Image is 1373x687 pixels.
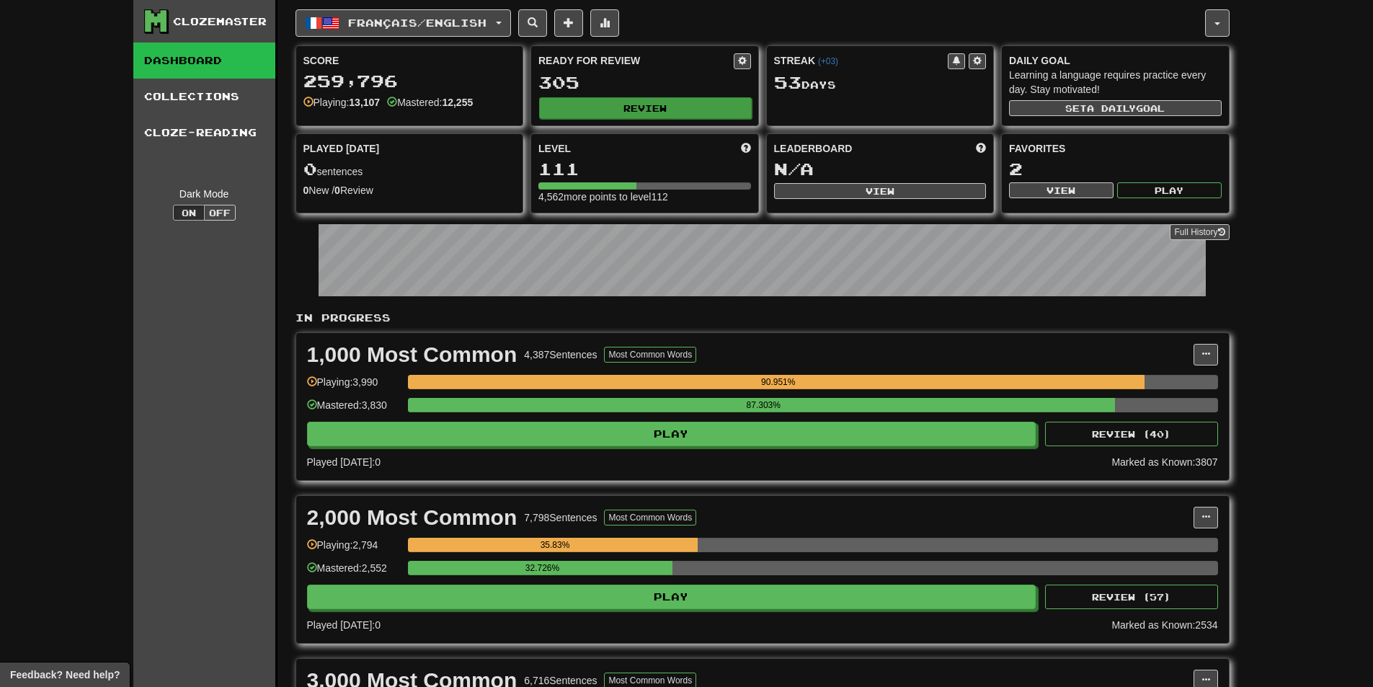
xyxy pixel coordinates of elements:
[538,53,734,68] div: Ready for Review
[1045,422,1218,446] button: Review (40)
[303,141,380,156] span: Played [DATE]
[538,141,571,156] span: Level
[307,538,401,562] div: Playing: 2,794
[303,160,516,179] div: sentences
[774,141,853,156] span: Leaderboard
[604,347,696,363] button: Most Common Words
[303,53,516,68] div: Score
[604,510,696,526] button: Most Common Words
[204,205,236,221] button: Off
[1009,100,1222,116] button: Seta dailygoal
[307,398,401,422] div: Mastered: 3,830
[1009,141,1222,156] div: Favorites
[307,507,517,528] div: 2,000 Most Common
[774,74,987,92] div: Day s
[554,9,583,37] button: Add sentence to collection
[412,561,673,575] div: 32.726%
[307,344,517,365] div: 1,000 Most Common
[1009,160,1222,178] div: 2
[1170,224,1229,240] a: Full History
[412,538,698,552] div: 35.83%
[303,185,309,196] strong: 0
[133,79,275,115] a: Collections
[741,141,751,156] span: Score more points to level up
[296,311,1230,325] p: In Progress
[1009,53,1222,68] div: Daily Goal
[133,115,275,151] a: Cloze-Reading
[818,56,838,66] a: (+03)
[307,422,1036,446] button: Play
[348,17,486,29] span: Français / English
[307,456,381,468] span: Played [DATE]: 0
[173,14,267,29] div: Clozemaster
[1045,585,1218,609] button: Review (57)
[1009,68,1222,97] div: Learning a language requires practice every day. Stay motivated!
[10,668,120,682] span: Open feedback widget
[173,205,205,221] button: On
[1087,103,1136,113] span: a daily
[442,97,473,108] strong: 12,255
[518,9,547,37] button: Search sentences
[349,97,380,108] strong: 13,107
[303,72,516,90] div: 259,796
[590,9,619,37] button: More stats
[412,398,1115,412] div: 87.303%
[538,160,751,178] div: 111
[774,72,801,92] span: 53
[539,97,752,119] button: Review
[976,141,986,156] span: This week in points, UTC
[524,347,597,362] div: 4,387 Sentences
[1111,618,1217,632] div: Marked as Known: 2534
[538,190,751,204] div: 4,562 more points to level 112
[307,585,1036,609] button: Play
[334,185,340,196] strong: 0
[144,187,265,201] div: Dark Mode
[1111,455,1217,469] div: Marked as Known: 3807
[303,159,317,179] span: 0
[1117,182,1222,198] button: Play
[774,183,987,199] button: View
[303,183,516,198] div: New / Review
[387,95,473,110] div: Mastered:
[412,375,1145,389] div: 90.951%
[774,53,948,68] div: Streak
[303,95,381,110] div: Playing:
[133,43,275,79] a: Dashboard
[524,510,597,525] div: 7,798 Sentences
[307,375,401,399] div: Playing: 3,990
[538,74,751,92] div: 305
[307,619,381,631] span: Played [DATE]: 0
[774,159,814,179] span: N/A
[307,561,401,585] div: Mastered: 2,552
[1009,182,1114,198] button: View
[296,9,511,37] button: Français/English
